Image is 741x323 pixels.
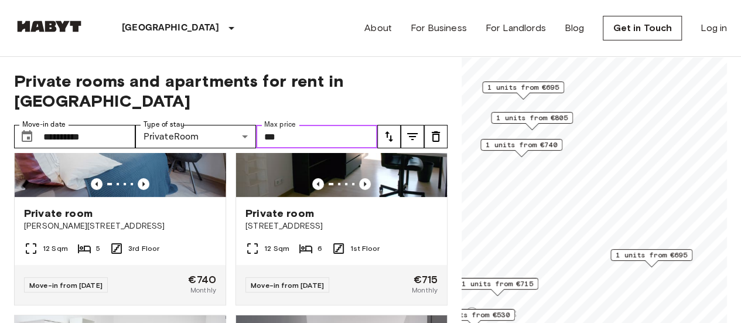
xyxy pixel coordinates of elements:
span: 3rd Floor [128,243,159,254]
p: [GEOGRAPHIC_DATA] [122,21,220,35]
span: Private rooms and apartments for rent in [GEOGRAPHIC_DATA] [14,71,448,111]
a: Get in Touch [603,16,682,40]
span: Monthly [412,285,438,295]
a: Log in [701,21,727,35]
label: Max price [264,120,296,130]
span: 12 Sqm [43,243,68,254]
span: [PERSON_NAME][STREET_ADDRESS] [24,220,216,232]
button: Previous image [359,178,371,190]
a: Marketing picture of unit DE-01-008-005-03HFPrevious imagePrevious imagePrivate room[PERSON_NAME]... [14,56,226,305]
div: Map marker [610,249,692,267]
span: [STREET_ADDRESS] [245,220,438,232]
span: 3 units from €530 [438,310,510,320]
span: 1 units from €695 [616,250,687,260]
label: Type of stay [144,120,185,130]
button: Previous image [138,178,149,190]
a: Blog [565,21,585,35]
button: Previous image [91,178,103,190]
button: Choose date, selected date is 1 Oct 2025 [15,125,39,148]
button: tune [377,125,401,148]
span: 6 [317,243,322,254]
span: 1 units from €695 [487,82,559,93]
button: Previous image [312,178,324,190]
span: €715 [413,274,438,285]
button: tune [424,125,448,148]
div: Map marker [480,139,562,157]
span: Private room [245,206,314,220]
span: 5 [96,243,100,254]
span: Monthly [190,285,216,295]
div: Map marker [456,278,538,296]
a: Mapbox logo [465,307,517,320]
span: €740 [188,274,216,285]
div: PrivateRoom [135,125,257,148]
button: tune [401,125,424,148]
span: Private room [24,206,93,220]
div: Map marker [491,112,573,130]
a: Marketing picture of unit DE-01-041-02MPrevious imagePrevious imagePrivate room[STREET_ADDRESS]12... [235,56,448,305]
label: Move-in date [22,120,66,130]
span: Move-in from [DATE] [251,281,324,290]
div: Map marker [482,81,564,100]
a: For Landlords [486,21,546,35]
span: 1st Floor [350,243,380,254]
a: About [364,21,392,35]
span: Move-in from [DATE] [29,281,103,290]
span: 12 Sqm [264,243,289,254]
a: For Business [411,21,467,35]
span: 1 units from €715 [462,278,533,289]
span: 1 units from €805 [496,113,568,123]
span: 1 units from €740 [486,140,557,150]
img: Habyt [14,21,84,32]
